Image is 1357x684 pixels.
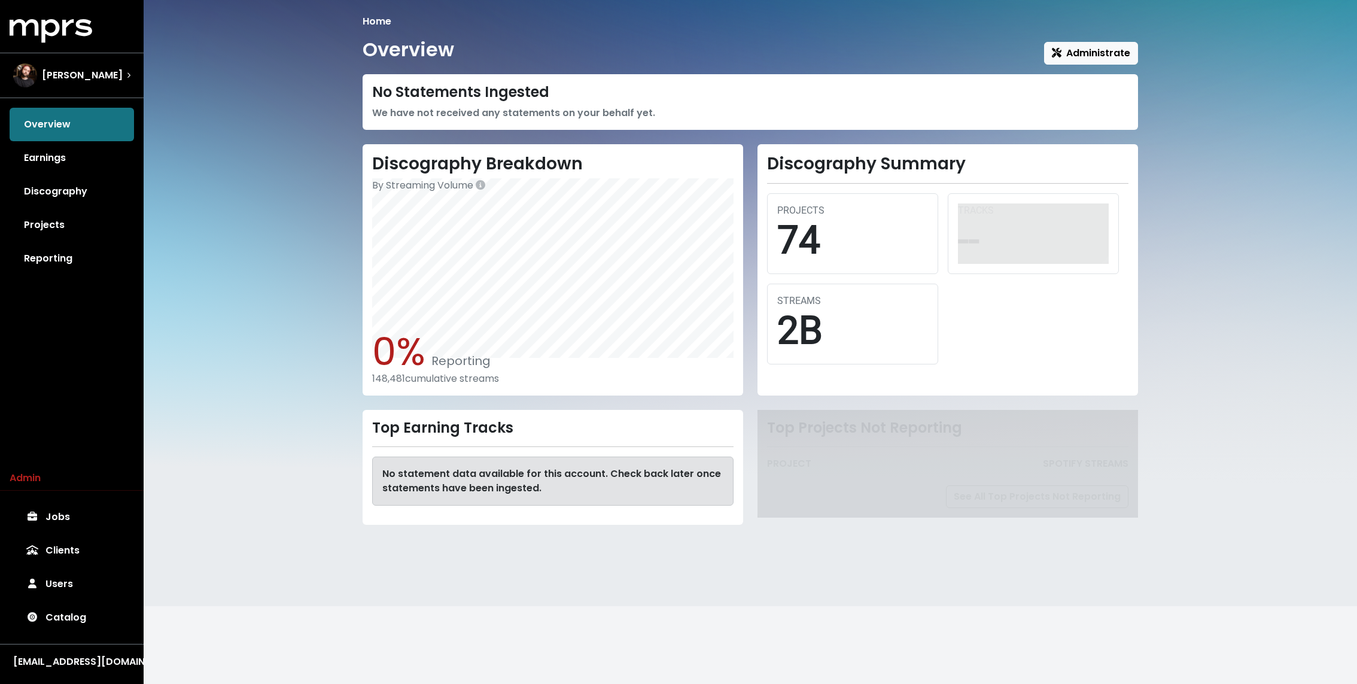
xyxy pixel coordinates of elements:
[10,208,134,242] a: Projects
[425,352,491,369] span: Reporting
[777,294,928,308] div: STREAMS
[372,419,734,437] div: Top Earning Tracks
[10,567,134,601] a: Users
[363,38,454,61] h1: Overview
[363,14,1138,29] nav: breadcrumb
[10,654,134,670] button: [EMAIL_ADDRESS][DOMAIN_NAME]
[10,141,134,175] a: Earnings
[10,500,134,534] a: Jobs
[372,457,734,506] div: No statement data available for this account. Check back later once statements have been ingested.
[10,175,134,208] a: Discography
[10,242,134,275] a: Reporting
[10,23,92,37] a: mprs logo
[13,655,130,669] div: [EMAIL_ADDRESS][DOMAIN_NAME]
[1052,46,1130,60] span: Administrate
[42,68,123,83] span: [PERSON_NAME]
[777,203,928,218] div: PROJECTS
[363,14,391,29] li: Home
[10,534,134,567] a: Clients
[372,325,425,378] span: 0%
[372,178,473,192] span: By Streaming Volume
[372,373,734,384] div: 148,481 cumulative streams
[13,63,37,87] img: The selected account / producer
[372,84,1128,101] div: No Statements Ingested
[1044,42,1138,65] button: Administrate
[767,154,1128,174] h2: Discography Summary
[777,218,928,264] div: 74
[10,601,134,634] a: Catalog
[372,106,1128,120] div: We have not received any statements on your behalf yet.
[372,154,734,174] h2: Discography Breakdown
[777,308,928,354] div: 2B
